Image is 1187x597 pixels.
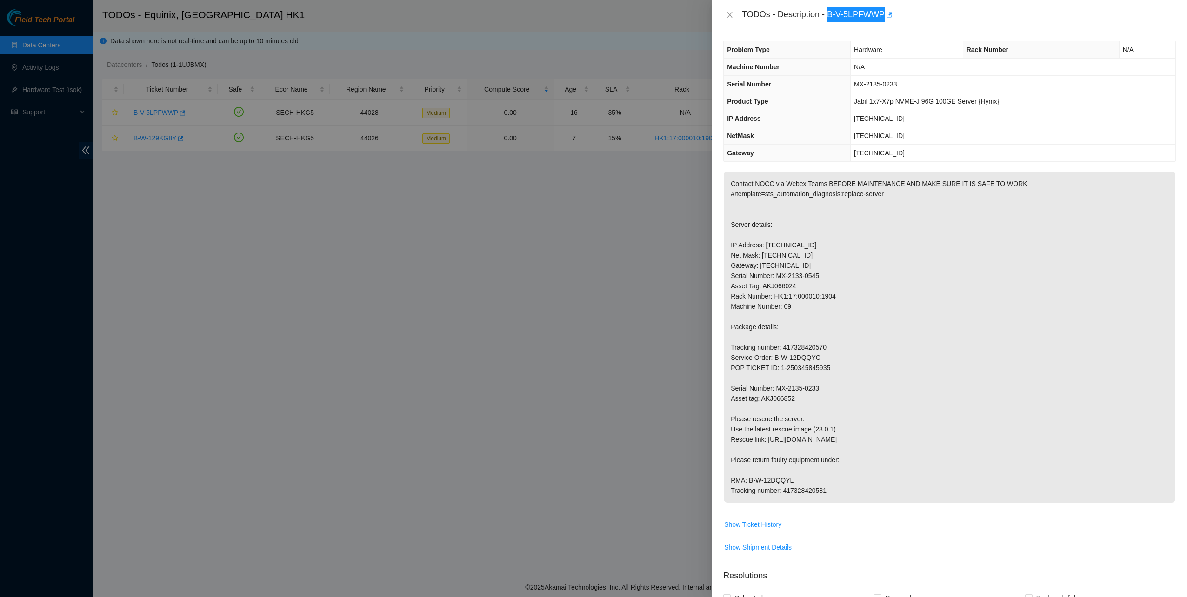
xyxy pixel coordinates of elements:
span: [TECHNICAL_ID] [854,149,905,157]
p: Contact NOCC via Webex Teams BEFORE MAINTENANCE AND MAKE SURE IT IS SAFE TO WORK #!template=sts_a... [724,172,1175,503]
span: [TECHNICAL_ID] [854,132,905,139]
button: Show Ticket History [724,517,782,532]
button: Show Shipment Details [724,540,792,555]
span: N/A [1123,46,1134,53]
span: Jabil 1x7-X7p NVME-J 96G 100GE Server {Hynix} [854,98,999,105]
span: N/A [854,63,865,71]
span: close [726,11,734,19]
span: [TECHNICAL_ID] [854,115,905,122]
span: IP Address [727,115,760,122]
div: TODOs - Description - B-V-5LPFWWP [742,7,1176,22]
p: Resolutions [723,562,1176,582]
span: Rack Number [967,46,1008,53]
span: MX-2135-0233 [854,80,897,88]
span: Problem Type [727,46,770,53]
span: Serial Number [727,80,771,88]
span: Product Type [727,98,768,105]
span: Hardware [854,46,882,53]
span: Machine Number [727,63,780,71]
span: Show Ticket History [724,519,781,530]
span: Gateway [727,149,754,157]
button: Close [723,11,736,20]
span: Show Shipment Details [724,542,792,552]
span: NetMask [727,132,754,139]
